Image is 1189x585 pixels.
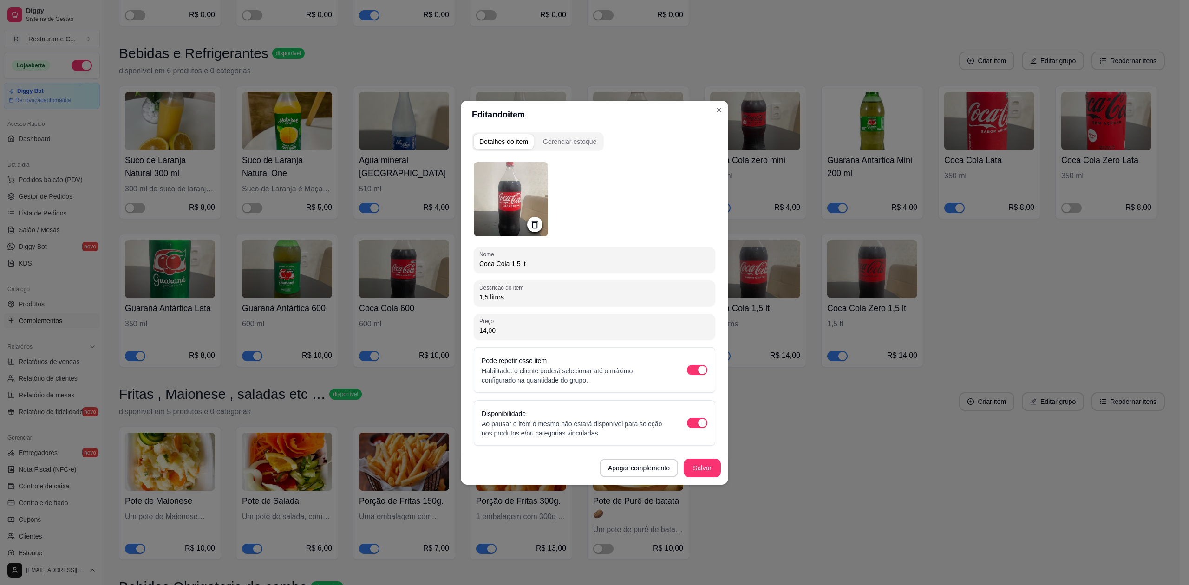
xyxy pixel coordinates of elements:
div: complement-group [472,132,717,151]
label: Preço [479,317,497,325]
div: Detalhes do item [479,137,528,146]
button: Salvar [684,459,721,477]
label: Disponibilidade [482,410,526,417]
p: Ao pausar o item o mesmo não estará disponível para seleção nos produtos e/ou categorias vinculadas [482,419,668,438]
label: Descrição do item [479,284,527,292]
input: Preço [479,326,710,335]
label: Pode repetir esse item [482,357,547,364]
p: Habilitado: o cliente poderá selecionar até o máximo configurado na quantidade do grupo. [482,366,668,385]
header: Editando item [461,101,728,129]
input: Nome [479,259,710,268]
input: Descrição do item [479,292,710,302]
label: Nome [479,250,497,258]
button: Apagar complemento [600,459,678,477]
img: logo da loja [474,162,548,236]
button: Close [712,103,726,117]
div: complement-group [472,132,604,151]
div: Gerenciar estoque [543,137,596,146]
